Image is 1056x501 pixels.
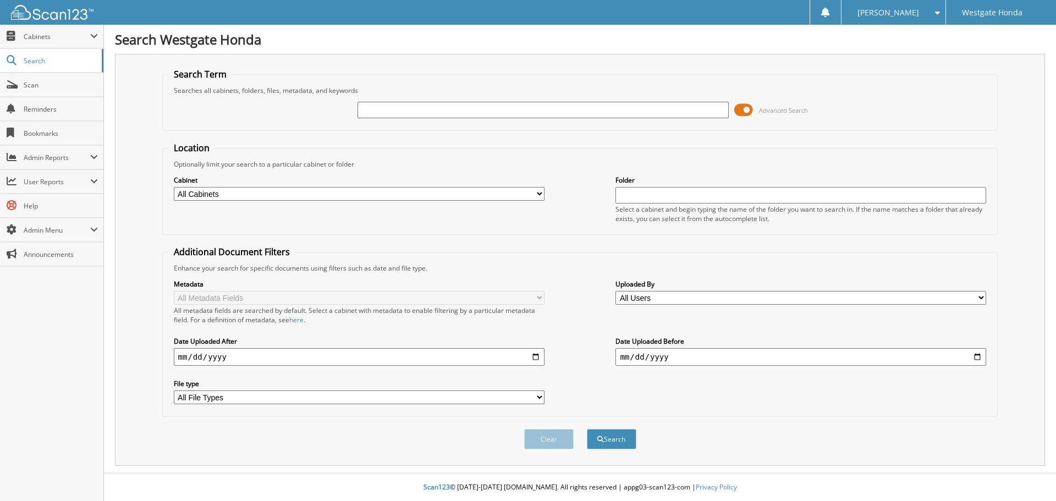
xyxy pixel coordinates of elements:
[168,142,215,154] legend: Location
[615,175,986,185] label: Folder
[24,129,98,138] span: Bookmarks
[24,250,98,259] span: Announcements
[587,429,636,449] button: Search
[24,32,90,41] span: Cabinets
[615,279,986,289] label: Uploaded By
[615,337,986,346] label: Date Uploaded Before
[174,337,544,346] label: Date Uploaded After
[174,379,544,388] label: File type
[615,205,986,223] div: Select a cabinet and begin typing the name of the folder you want to search in. If the name match...
[962,9,1022,16] span: Westgate Honda
[24,56,96,65] span: Search
[289,315,304,324] a: here
[174,279,544,289] label: Metadata
[24,104,98,114] span: Reminders
[424,482,450,492] span: Scan123
[174,175,544,185] label: Cabinet
[759,106,808,114] span: Advanced Search
[24,201,98,211] span: Help
[168,246,295,258] legend: Additional Document Filters
[857,9,919,16] span: [PERSON_NAME]
[168,263,992,273] div: Enhance your search for specific documents using filters such as date and file type.
[168,68,232,80] legend: Search Term
[115,30,1045,48] h1: Search Westgate Honda
[696,482,737,492] a: Privacy Policy
[11,5,94,20] img: scan123-logo-white.svg
[24,80,98,90] span: Scan
[174,348,544,366] input: start
[24,225,90,235] span: Admin Menu
[24,177,90,186] span: User Reports
[24,153,90,162] span: Admin Reports
[615,348,986,366] input: end
[168,86,992,95] div: Searches all cabinets, folders, files, metadata, and keywords
[104,474,1056,501] div: © [DATE]-[DATE] [DOMAIN_NAME]. All rights reserved | appg03-scan123-com |
[174,306,544,324] div: All metadata fields are searched by default. Select a cabinet with metadata to enable filtering b...
[524,429,574,449] button: Clear
[168,159,992,169] div: Optionally limit your search to a particular cabinet or folder
[1001,448,1056,501] iframe: Chat Widget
